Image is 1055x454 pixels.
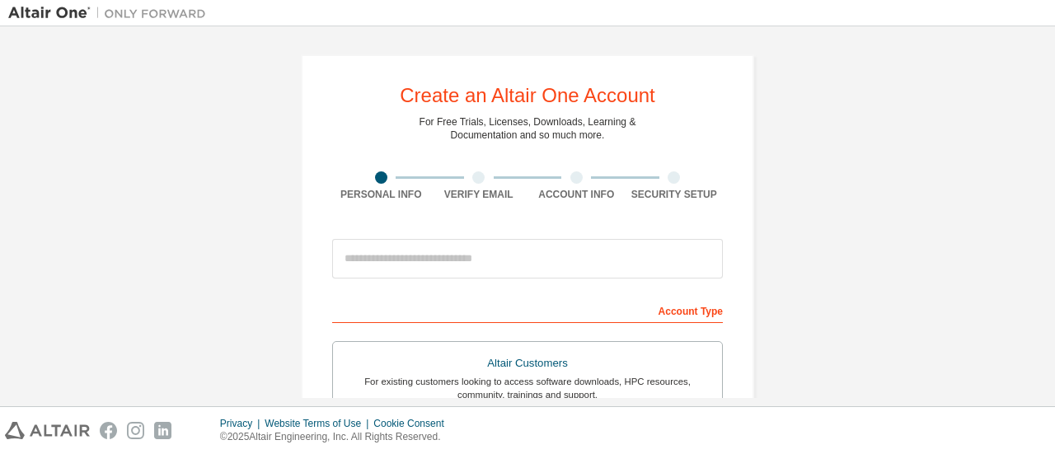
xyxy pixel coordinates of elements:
div: Website Terms of Use [265,417,373,430]
div: For Free Trials, Licenses, Downloads, Learning & Documentation and so much more. [420,115,636,142]
img: facebook.svg [100,422,117,439]
div: Cookie Consent [373,417,453,430]
div: Create an Altair One Account [400,86,655,105]
div: Account Type [332,297,723,323]
div: Privacy [220,417,265,430]
div: For existing customers looking to access software downloads, HPC resources, community, trainings ... [343,375,712,401]
div: Verify Email [430,188,528,201]
p: © 2025 Altair Engineering, Inc. All Rights Reserved. [220,430,454,444]
img: altair_logo.svg [5,422,90,439]
img: linkedin.svg [154,422,171,439]
div: Account Info [527,188,626,201]
div: Altair Customers [343,352,712,375]
div: Security Setup [626,188,724,201]
div: Personal Info [332,188,430,201]
img: instagram.svg [127,422,144,439]
img: Altair One [8,5,214,21]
